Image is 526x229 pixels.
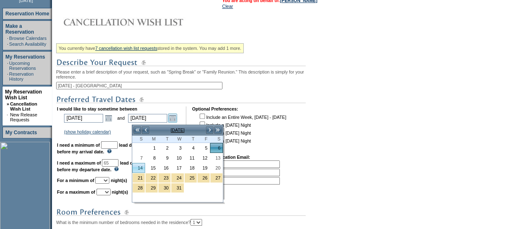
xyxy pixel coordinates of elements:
[210,153,222,163] a: 13
[158,153,171,163] td: Tuesday, December 09, 2025
[198,173,210,182] a: 26
[64,114,103,123] input: Date format: M/D/Y. Shortcut keys: [T] for Today. [UP] or [.] for Next Day. [DOWN] or [,] for Pre...
[145,173,158,183] td: Christmas Holiday
[158,183,171,193] td: New Year's Holiday
[193,160,280,168] td: 1.
[158,135,171,143] th: Tuesday
[5,54,45,60] a: My Reservations
[198,112,286,149] td: Include an Entire Week, [DATE] - [DATE] Include a [DATE] Night Include a [DATE] Night Include a [...
[64,129,111,134] a: (show holiday calendar)
[133,163,145,172] a: 14
[171,153,184,163] td: Wednesday, December 10, 2025
[133,183,145,192] a: 28
[210,163,222,172] a: 20
[158,143,170,153] a: 2
[158,143,171,153] td: Tuesday, December 02, 2025
[133,173,145,182] a: 21
[197,173,210,183] td: Christmas Holiday
[197,163,210,173] td: Friday, December 19, 2025
[150,126,205,135] td: [DATE]
[210,173,222,182] a: 27
[5,11,49,17] a: Reservation Home
[146,173,158,182] a: 22
[185,143,197,153] a: 4
[171,183,183,192] a: 31
[198,163,210,172] a: 19
[185,163,197,172] a: 18
[171,183,184,193] td: New Year's Holiday
[198,143,210,153] a: 5
[132,135,145,143] th: Sunday
[171,135,184,143] th: Wednesday
[9,61,36,71] a: Upcoming Reservations
[158,153,170,163] a: 9
[5,130,37,135] a: My Contracts
[193,169,280,176] td: 2.
[171,143,183,153] a: 3
[184,173,197,183] td: Christmas Holiday
[112,190,128,195] b: night(s)
[9,71,34,81] a: Reservation History
[7,71,8,81] td: ·
[197,143,210,153] td: Friday, December 05, 2025
[210,143,223,153] td: Saturday, December 06, 2025
[7,101,9,106] b: »
[132,183,145,193] td: New Year's Holiday
[56,14,222,30] img: Cancellation Wish List
[145,143,158,153] td: Monday, December 01, 2025
[214,126,222,134] a: >>
[171,143,184,153] td: Wednesday, December 03, 2025
[9,36,47,41] a: Browse Calendars
[171,163,184,173] td: Wednesday, December 17, 2025
[210,143,222,153] a: 6
[128,114,167,123] input: Date format: M/D/Y. Shortcut keys: [T] for Today. [UP] or [.] for Next Day. [DOWN] or [,] for Pre...
[132,163,145,173] td: Sunday, December 14, 2025
[171,173,183,182] a: 24
[146,143,158,153] a: 1
[158,173,171,183] td: Christmas Holiday
[197,153,210,163] td: Friday, December 12, 2025
[146,163,158,172] a: 15
[7,61,8,71] td: ·
[171,163,183,172] a: 17
[171,173,184,183] td: Christmas Holiday
[222,4,233,9] a: Clear
[56,207,306,217] img: subTtlRoomPreferences.gif
[145,135,158,143] th: Monday
[198,153,210,163] a: 12
[5,23,34,35] a: Make a Reservation
[104,113,113,123] a: Open the calendar popup.
[197,135,210,143] th: Friday
[146,153,158,163] a: 8
[7,112,9,122] td: ·
[116,112,126,124] td: and
[10,112,37,122] a: New Release Requests
[132,173,145,183] td: Christmas Holiday
[57,143,100,148] b: I need a minimum of
[158,163,170,172] a: 16
[9,42,46,47] a: Search Availability
[146,183,158,192] a: 29
[192,106,238,111] b: Optional Preferences:
[111,178,127,183] b: night(s)
[171,153,183,163] a: 10
[57,160,101,165] b: I need a maximum of
[133,126,141,134] a: <<
[185,173,197,182] a: 25
[158,163,171,173] td: Tuesday, December 16, 2025
[185,153,197,163] a: 11
[133,153,145,163] a: 7
[57,178,94,183] b: For a minimum of
[141,126,150,134] a: <
[57,106,137,111] b: I would like to stay sometime between
[57,190,95,195] b: For a maximum of
[205,126,214,134] a: >
[210,135,223,143] th: Saturday
[107,149,112,153] img: questionMark_lightBlue.gif
[5,89,42,101] a: My Reservation Wish List
[145,183,158,193] td: New Year's Holiday
[184,143,197,153] td: Thursday, December 04, 2025
[158,173,170,182] a: 23
[210,163,223,173] td: Saturday, December 20, 2025
[193,177,280,185] td: 3.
